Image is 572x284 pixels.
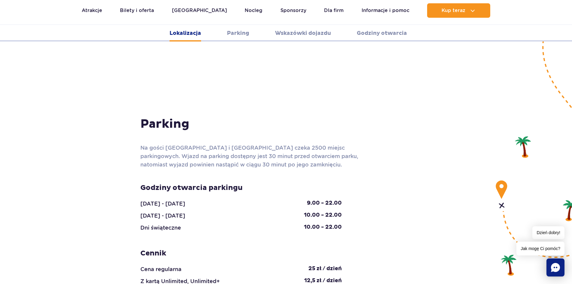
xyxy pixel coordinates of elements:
[140,249,342,258] h3: Cennik
[170,25,201,41] a: Lokalizacja
[427,3,490,18] button: Kup teraz
[516,242,564,255] span: Jak mogę Ci pomóc?
[120,3,154,18] a: Bilety i oferta
[140,144,366,169] p: Na gości [GEOGRAPHIC_DATA] i [GEOGRAPHIC_DATA] czeka 2500 miejsc parkingowych. Wjazd na parking d...
[442,8,465,13] span: Kup teraz
[532,226,564,239] span: Dzień dobry!
[362,3,409,18] a: Informacje i pomoc
[227,25,249,41] a: Parking
[136,224,185,232] div: Dni świąteczne
[140,117,432,132] h3: Parking
[136,212,190,220] div: [DATE] - [DATE]
[140,265,182,273] div: Cena regularna
[546,258,564,276] div: Chat
[280,3,306,18] a: Sponsorzy
[302,200,346,208] div: 9.00 - 22.00
[299,212,346,220] div: 10.00 - 22.00
[82,3,102,18] a: Atrakcje
[172,3,227,18] a: [GEOGRAPHIC_DATA]
[357,25,407,41] a: Godziny otwarcia
[299,224,346,232] div: 10.00 - 22.00
[245,3,262,18] a: Nocleg
[136,200,190,208] div: [DATE] - [DATE]
[324,3,344,18] a: Dla firm
[308,265,342,273] div: 25 zł / dzień
[140,183,342,192] h3: Godziny otwarcia parkingu
[275,25,331,41] a: Wskazówki dojazdu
